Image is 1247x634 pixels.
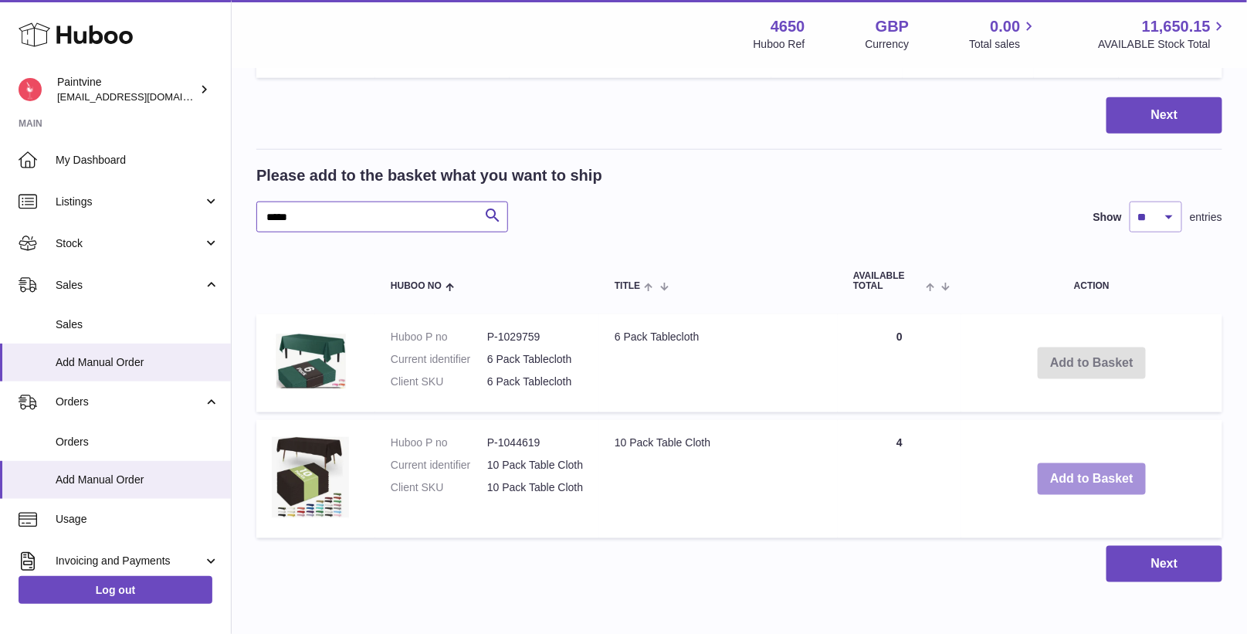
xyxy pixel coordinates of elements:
[56,395,203,409] span: Orders
[272,436,349,519] img: 10 Pack Table Cloth
[1142,16,1211,37] span: 11,650.15
[56,236,203,251] span: Stock
[853,271,922,291] span: AVAILABLE Total
[1038,463,1146,495] button: Add to Basket
[1106,97,1222,134] button: Next
[991,16,1021,37] span: 0.00
[487,436,584,450] dd: P-1044619
[876,16,909,37] strong: GBP
[391,436,487,450] dt: Huboo P no
[771,16,805,37] strong: 4650
[1106,546,1222,582] button: Next
[838,420,961,538] td: 4
[272,330,349,388] img: 6 Pack Tablecloth
[56,554,203,568] span: Invoicing and Payments
[56,512,219,527] span: Usage
[19,576,212,604] a: Log out
[754,37,805,52] div: Huboo Ref
[1190,210,1222,225] span: entries
[256,165,602,186] h2: Please add to the basket what you want to ship
[391,375,487,389] dt: Client SKU
[391,458,487,473] dt: Current identifier
[969,37,1038,52] span: Total sales
[391,281,442,291] span: Huboo no
[487,458,584,473] dd: 10 Pack Table Cloth
[838,314,961,412] td: 0
[56,473,219,487] span: Add Manual Order
[487,480,584,495] dd: 10 Pack Table Cloth
[1098,16,1228,52] a: 11,650.15 AVAILABLE Stock Total
[961,256,1222,307] th: Action
[57,90,227,103] span: [EMAIL_ADDRESS][DOMAIN_NAME]
[1093,210,1122,225] label: Show
[391,352,487,367] dt: Current identifier
[969,16,1038,52] a: 0.00 Total sales
[599,420,838,538] td: 10 Pack Table Cloth
[1098,37,1228,52] span: AVAILABLE Stock Total
[56,278,203,293] span: Sales
[866,37,910,52] div: Currency
[56,435,219,449] span: Orders
[487,330,584,344] dd: P-1029759
[599,314,838,412] td: 6 Pack Tablecloth
[615,281,640,291] span: Title
[391,480,487,495] dt: Client SKU
[56,355,219,370] span: Add Manual Order
[487,352,584,367] dd: 6 Pack Tablecloth
[391,330,487,344] dt: Huboo P no
[56,153,219,168] span: My Dashboard
[56,195,203,209] span: Listings
[19,78,42,101] img: euan@paintvine.co.uk
[57,75,196,104] div: Paintvine
[487,375,584,389] dd: 6 Pack Tablecloth
[56,317,219,332] span: Sales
